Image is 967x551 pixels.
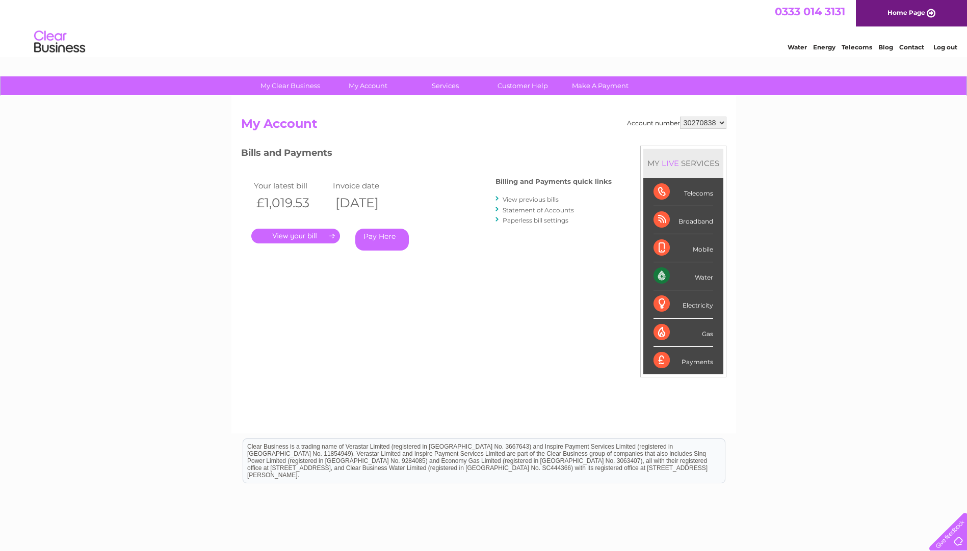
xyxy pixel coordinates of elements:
[330,179,409,192] td: Invoice date
[654,234,713,262] div: Mobile
[330,192,409,213] th: [DATE]
[654,319,713,347] div: Gas
[251,229,340,243] a: .
[627,117,726,129] div: Account number
[251,179,330,192] td: Your latest bill
[503,216,568,224] a: Paperless bill settings
[403,76,487,95] a: Services
[495,178,612,185] h4: Billing and Payments quick links
[243,6,725,49] div: Clear Business is a trading name of Verastar Limited (registered in [GEOGRAPHIC_DATA] No. 3667643...
[503,206,574,214] a: Statement of Accounts
[326,76,410,95] a: My Account
[643,149,723,178] div: MY SERVICES
[251,192,330,213] th: £1,019.53
[933,43,957,51] a: Log out
[241,117,726,136] h2: My Account
[788,43,807,51] a: Water
[34,26,86,58] img: logo.png
[241,146,612,163] h3: Bills and Payments
[355,229,409,251] a: Pay Here
[654,206,713,234] div: Broadband
[654,290,713,318] div: Electricity
[899,43,924,51] a: Contact
[775,5,845,18] a: 0333 014 3131
[503,196,559,203] a: View previous bills
[660,158,681,168] div: LIVE
[558,76,642,95] a: Make A Payment
[654,178,713,206] div: Telecoms
[654,262,713,290] div: Water
[813,43,835,51] a: Energy
[481,76,565,95] a: Customer Help
[842,43,872,51] a: Telecoms
[248,76,332,95] a: My Clear Business
[878,43,893,51] a: Blog
[654,347,713,374] div: Payments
